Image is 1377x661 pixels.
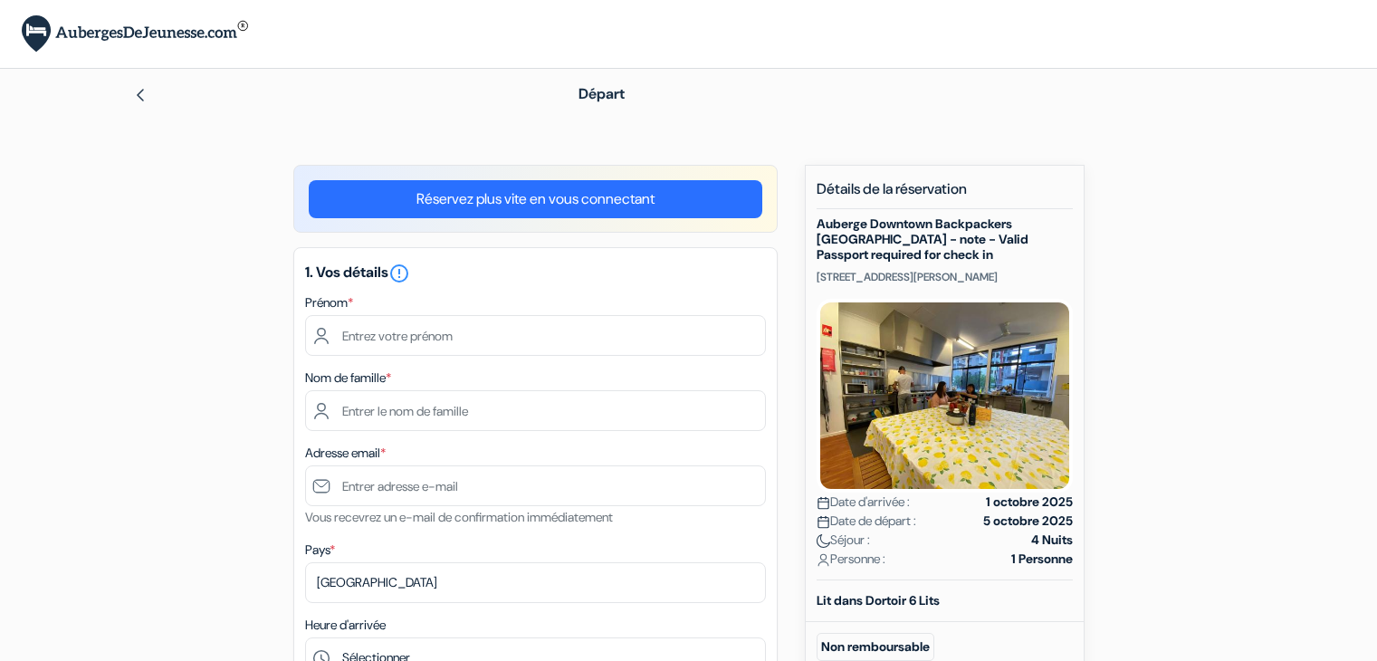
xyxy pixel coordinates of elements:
label: Nom de famille [305,369,391,388]
img: left_arrow.svg [133,88,148,102]
a: Réservez plus vite en vous connectant [309,180,762,218]
span: Date d'arrivée : [817,493,910,512]
small: Vous recevrez un e-mail de confirmation immédiatement [305,509,613,525]
label: Pays [305,541,335,560]
img: calendar.svg [817,496,830,510]
h5: Auberge Downtown Backpackers [GEOGRAPHIC_DATA] - note - Valid Passport required for check in [817,216,1073,262]
span: Séjour : [817,531,870,550]
i: error_outline [388,263,410,284]
small: Non remboursable [817,633,934,661]
label: Heure d'arrivée [305,616,386,635]
img: AubergesDeJeunesse.com [22,15,248,53]
h5: 1. Vos détails [305,263,766,284]
a: error_outline [388,263,410,282]
input: Entrer adresse e-mail [305,465,766,506]
label: Prénom [305,293,353,312]
span: Date de départ : [817,512,916,531]
h5: Détails de la réservation [817,180,1073,209]
input: Entrez votre prénom [305,315,766,356]
img: calendar.svg [817,515,830,529]
img: user_icon.svg [817,553,830,567]
strong: 1 Personne [1011,550,1073,569]
label: Adresse email [305,444,386,463]
strong: 1 octobre 2025 [986,493,1073,512]
b: Lit dans Dortoir 6 Lits [817,592,940,608]
strong: 5 octobre 2025 [983,512,1073,531]
strong: 4 Nuits [1031,531,1073,550]
span: Personne : [817,550,885,569]
span: Départ [579,84,625,103]
p: [STREET_ADDRESS][PERSON_NAME] [817,270,1073,284]
input: Entrer le nom de famille [305,390,766,431]
img: moon.svg [817,534,830,548]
